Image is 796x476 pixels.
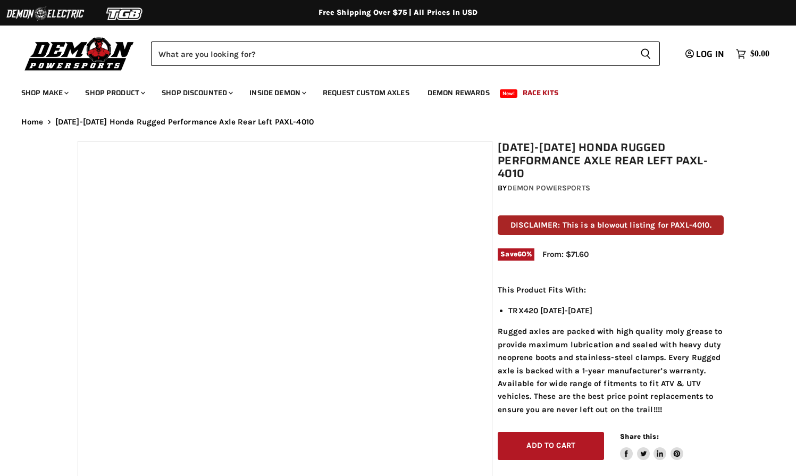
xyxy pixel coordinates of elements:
[498,432,604,460] button: Add to cart
[154,82,239,104] a: Shop Discounted
[498,141,724,180] h1: [DATE]-[DATE] Honda Rugged Performance Axle Rear Left PAXL-4010
[151,41,660,66] form: Product
[508,304,724,317] li: TRX420 [DATE]-[DATE]
[500,89,518,98] span: New!
[681,49,731,59] a: Log in
[85,4,165,24] img: TGB Logo 2
[13,78,767,104] ul: Main menu
[507,183,590,193] a: Demon Powersports
[620,432,683,460] aside: Share this:
[315,82,417,104] a: Request Custom Axles
[696,47,724,61] span: Log in
[21,35,138,72] img: Demon Powersports
[13,82,75,104] a: Shop Make
[498,248,534,260] span: Save %
[620,432,658,440] span: Share this:
[21,118,44,127] a: Home
[498,283,724,416] div: Rugged axles are packed with high quality moly grease to provide maximum lubrication and sealed w...
[542,249,589,259] span: From: $71.60
[498,215,724,235] p: DISCLAIMER: This is a blowout listing for PAXL-4010.
[498,182,724,194] div: by
[632,41,660,66] button: Search
[77,82,152,104] a: Shop Product
[750,49,769,59] span: $0.00
[526,441,575,450] span: Add to cart
[5,4,85,24] img: Demon Electric Logo 2
[241,82,313,104] a: Inside Demon
[517,250,526,258] span: 60
[420,82,498,104] a: Demon Rewards
[731,46,775,62] a: $0.00
[151,41,632,66] input: Search
[55,118,314,127] span: [DATE]-[DATE] Honda Rugged Performance Axle Rear Left PAXL-4010
[498,283,724,296] p: This Product Fits With:
[515,82,566,104] a: Race Kits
